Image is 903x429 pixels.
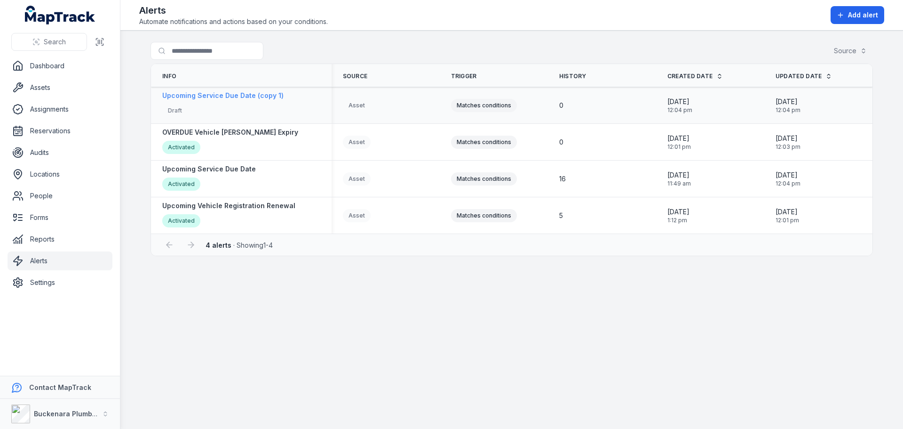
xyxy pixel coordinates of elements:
span: 12:04 pm [776,106,800,114]
span: 5 [559,211,563,220]
a: Created Date [667,73,723,80]
time: 9/8/2025, 12:04:57 PM [776,97,800,114]
a: Reservations [8,121,112,140]
span: 12:04 pm [667,106,692,114]
a: Updated Date [776,73,832,80]
button: Search [11,33,87,51]
span: 12:04 pm [776,180,800,187]
span: [DATE] [776,134,800,143]
span: · Showing 1 - 4 [206,241,273,249]
a: People [8,186,112,205]
div: Asset [343,172,371,186]
a: OVERDUE Vehicle [PERSON_NAME] ExpiryActivated [162,128,298,156]
span: Updated Date [776,73,822,80]
a: Settings [8,273,112,292]
time: 9/8/2025, 11:49:54 AM [667,170,691,187]
span: 0 [559,138,563,147]
div: Matches conditions [451,99,517,112]
a: Assets [8,78,112,97]
a: Audits [8,143,112,162]
time: 9/8/2025, 12:01:20 PM [776,207,799,224]
a: Assignments [8,100,112,119]
div: Activated [162,141,200,154]
a: Upcoming Service Due DateActivated [162,164,256,193]
div: Activated [162,214,200,227]
time: 6/27/2025, 1:12:29 PM [667,207,689,224]
span: 12:01 pm [667,143,691,151]
span: Created Date [667,73,713,80]
strong: Upcoming Service Due Date (copy 1) [162,91,284,100]
time: 9/8/2025, 12:04:57 PM [667,97,692,114]
span: Info [162,73,176,80]
strong: 4 alerts [206,241,231,249]
span: [DATE] [667,207,689,217]
h2: Alerts [139,4,328,17]
span: [DATE] [776,207,799,217]
span: Search [44,37,66,47]
a: MapTrack [25,6,95,24]
span: [DATE] [667,134,691,143]
div: Asset [343,209,371,222]
span: 11:49 am [667,180,691,187]
span: 12:03 pm [776,143,800,151]
div: Matches conditions [451,136,517,149]
strong: Contact MapTrack [29,383,91,391]
span: 16 [559,174,566,184]
a: Upcoming Service Due Date (copy 1)Draft [162,91,284,120]
button: Source [828,42,873,60]
strong: Buckenara Plumbing Gas & Electrical [34,410,158,418]
div: Asset [343,99,371,112]
strong: Upcoming Service Due Date [162,164,256,174]
span: 0 [559,101,563,110]
div: Asset [343,136,371,149]
span: 12:01 pm [776,217,799,224]
span: Source [343,73,368,80]
span: 1:12 pm [667,217,689,224]
span: Add alert [848,10,878,20]
span: History [559,73,586,80]
a: Upcoming Vehicle Registration RenewalActivated [162,201,295,230]
time: 9/8/2025, 12:03:21 PM [776,134,800,151]
time: 9/8/2025, 12:04:45 PM [776,170,800,187]
a: Reports [8,230,112,249]
span: [DATE] [776,97,800,106]
span: [DATE] [667,170,691,180]
span: Automate notifications and actions based on your conditions. [139,17,328,26]
span: Trigger [451,73,477,80]
div: Matches conditions [451,172,517,186]
span: [DATE] [776,170,800,180]
time: 9/8/2025, 12:01:43 PM [667,134,691,151]
a: Forms [8,208,112,227]
div: Activated [162,178,200,191]
a: Locations [8,165,112,184]
span: [DATE] [667,97,692,106]
button: Add alert [831,6,884,24]
strong: Upcoming Vehicle Registration Renewal [162,201,295,210]
strong: OVERDUE Vehicle [PERSON_NAME] Expiry [162,128,298,137]
a: Alerts [8,251,112,270]
a: Dashboard [8,57,112,75]
div: Draft [162,104,188,117]
div: Matches conditions [451,209,517,222]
